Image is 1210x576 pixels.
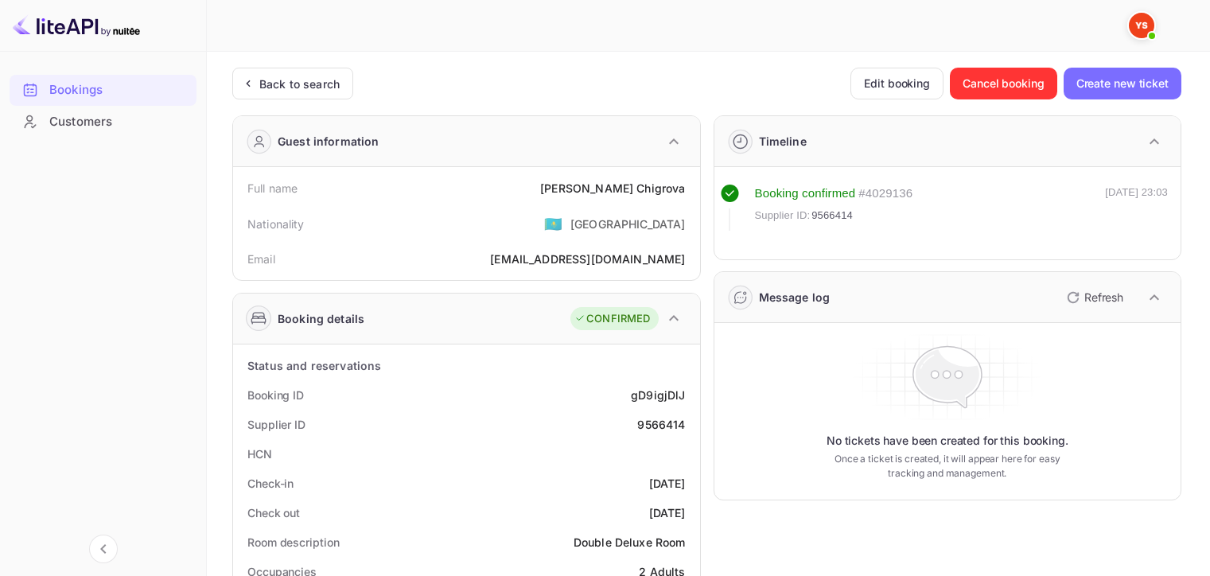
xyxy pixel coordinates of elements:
button: Refresh [1057,285,1130,310]
div: Status and reservations [247,357,381,374]
div: Guest information [278,133,379,150]
div: Booking confirmed [755,185,856,203]
div: [DATE] [649,504,686,521]
div: Booking ID [247,387,304,403]
button: Create new ticket [1064,68,1181,99]
a: Customers [10,107,196,136]
img: LiteAPI logo [13,13,140,38]
div: Nationality [247,216,305,232]
span: Supplier ID: [755,208,811,224]
button: Collapse navigation [89,535,118,563]
div: Double Deluxe Room [574,534,686,551]
div: Email [247,251,275,267]
div: CONFIRMED [574,311,650,327]
div: Room description [247,534,339,551]
div: [DATE] [649,475,686,492]
div: Bookings [10,75,196,106]
div: [GEOGRAPHIC_DATA] [570,216,686,232]
div: [PERSON_NAME] Chigrova [540,180,685,197]
div: gD9igjDlJ [631,387,685,403]
span: United States [544,209,562,238]
div: Check-in [247,475,294,492]
button: Edit booking [850,68,943,99]
img: Yandex Support [1129,13,1154,38]
p: Refresh [1084,289,1123,306]
div: [DATE] 23:03 [1105,185,1168,231]
div: Back to search [259,76,340,92]
div: HCN [247,446,272,462]
button: Cancel booking [950,68,1057,99]
div: Supplier ID [247,416,305,433]
div: Booking details [278,310,364,327]
div: [EMAIL_ADDRESS][DOMAIN_NAME] [490,251,685,267]
div: Full name [247,180,298,197]
div: Bookings [49,81,189,99]
div: Customers [10,107,196,138]
p: Once a ticket is created, it will appear here for easy tracking and management. [823,452,1072,481]
p: No tickets have been created for this booking. [827,433,1068,449]
span: 9566414 [811,208,853,224]
div: # 4029136 [858,185,912,203]
div: Customers [49,113,189,131]
div: Check out [247,504,300,521]
div: 9566414 [637,416,685,433]
div: Timeline [759,133,807,150]
div: Message log [759,289,831,306]
a: Bookings [10,75,196,104]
